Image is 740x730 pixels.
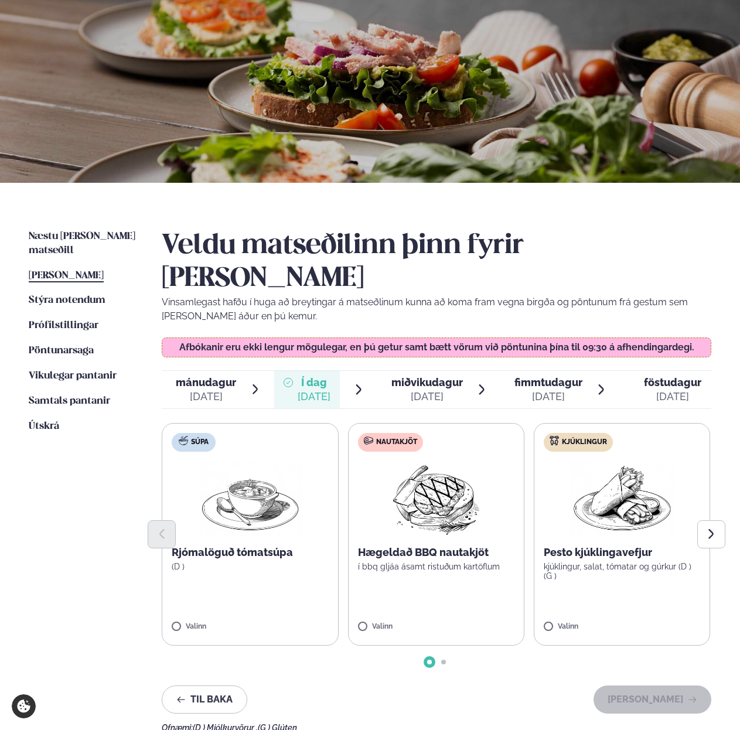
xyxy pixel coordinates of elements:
[29,230,138,258] a: Næstu [PERSON_NAME] matseðill
[29,319,98,333] a: Prófílstillingar
[594,685,711,714] button: [PERSON_NAME]
[544,545,700,560] p: Pesto kjúklingavefjur
[29,371,117,381] span: Vikulegar pantanir
[29,295,105,305] span: Stýra notendum
[29,231,135,255] span: Næstu [PERSON_NAME] matseðill
[29,294,105,308] a: Stýra notendum
[162,685,247,714] button: Til baka
[162,230,711,295] h2: Veldu matseðilinn þinn fyrir [PERSON_NAME]
[148,520,176,548] button: Previous slide
[571,461,674,536] img: Wraps.png
[697,520,725,548] button: Next slide
[12,694,36,718] a: Cookie settings
[514,390,582,404] div: [DATE]
[364,436,373,445] img: beef.svg
[550,436,559,445] img: chicken.svg
[191,438,209,447] span: Súpa
[29,419,59,434] a: Útskrá
[172,562,328,571] p: (D )
[544,562,700,581] p: kjúklingur, salat, tómatar og gúrkur (D ) (G )
[514,376,582,388] span: fimmtudagur
[441,660,446,664] span: Go to slide 2
[176,376,236,388] span: mánudagur
[644,390,701,404] div: [DATE]
[376,438,417,447] span: Nautakjöt
[358,562,514,571] p: í bbq gljáa ásamt ristuðum kartöflum
[172,545,328,560] p: Rjómalöguð tómatsúpa
[179,436,188,445] img: soup.svg
[176,390,236,404] div: [DATE]
[391,376,463,388] span: miðvikudagur
[199,461,302,536] img: Soup.png
[162,295,711,323] p: Vinsamlegast hafðu í huga að breytingar á matseðlinum kunna að koma fram vegna birgða og pöntunum...
[427,660,432,664] span: Go to slide 1
[29,269,104,283] a: [PERSON_NAME]
[29,346,94,356] span: Pöntunarsaga
[644,376,701,388] span: föstudagur
[29,369,117,383] a: Vikulegar pantanir
[384,461,488,536] img: Beef-Meat.png
[29,396,110,406] span: Samtals pantanir
[29,394,110,408] a: Samtals pantanir
[562,438,607,447] span: Kjúklingur
[391,390,463,404] div: [DATE]
[29,344,94,358] a: Pöntunarsaga
[29,421,59,431] span: Útskrá
[358,545,514,560] p: Hægeldað BBQ nautakjöt
[174,343,699,352] p: Afbókanir eru ekki lengur mögulegar, en þú getur samt bætt vörum við pöntunina þína til 09:30 á a...
[29,271,104,281] span: [PERSON_NAME]
[298,376,330,390] span: Í dag
[29,320,98,330] span: Prófílstillingar
[298,390,330,404] div: [DATE]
